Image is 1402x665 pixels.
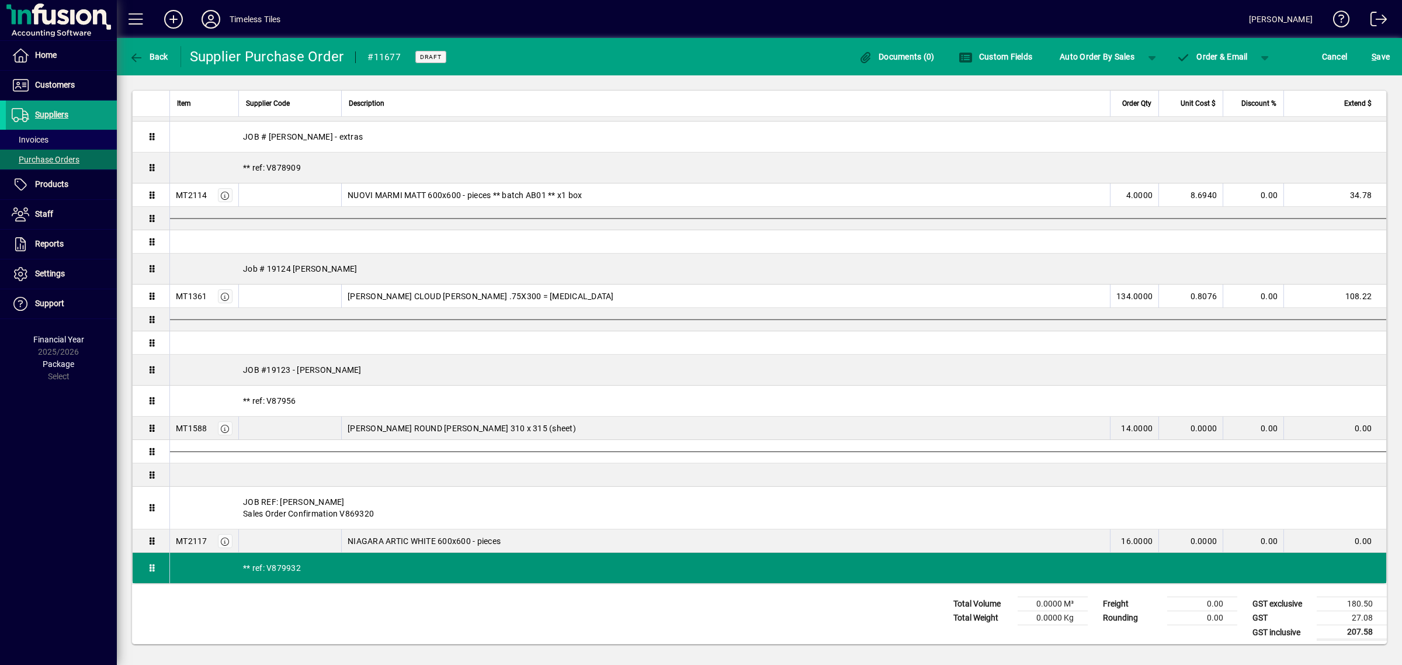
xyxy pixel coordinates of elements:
span: Custom Fields [959,52,1032,61]
div: ** ref: V878909 [170,153,1386,183]
span: Order Qty [1122,97,1151,110]
span: Settings [35,269,65,278]
span: Support [35,299,64,308]
td: 108.22 [1283,285,1386,308]
a: Knowledge Base [1324,2,1350,40]
td: 0.00 [1223,285,1283,308]
span: S [1372,52,1376,61]
a: Products [6,170,117,199]
button: Back [126,46,171,67]
td: 27.08 [1317,611,1387,625]
span: Invoices [12,135,48,144]
button: Documents (0) [856,46,938,67]
a: Customers [6,71,117,100]
div: MT1361 [176,290,207,302]
span: Package [43,359,74,369]
div: Timeless Tiles [230,10,280,29]
td: 4.0000 [1110,183,1158,207]
button: Profile [192,9,230,30]
a: Support [6,289,117,318]
span: Documents (0) [859,52,935,61]
a: Invoices [6,130,117,150]
td: GST [1247,611,1317,625]
td: 0.00 [1223,183,1283,207]
button: Cancel [1319,46,1351,67]
span: Discount % [1241,97,1276,110]
td: 134.0000 [1110,285,1158,308]
td: Freight [1097,597,1167,611]
td: 34.78 [1283,183,1386,207]
span: Order & Email [1177,52,1248,61]
span: Home [35,50,57,60]
td: 16.0000 [1110,529,1158,553]
a: Staff [6,200,117,229]
span: Staff [35,209,53,219]
button: Order & Email [1171,46,1254,67]
div: JOB # [PERSON_NAME] - extras [170,122,1386,152]
div: MT1588 [176,422,207,434]
td: GST inclusive [1247,625,1317,640]
td: 0.0000 [1158,417,1223,440]
td: 0.0000 M³ [1018,597,1088,611]
span: Description [349,97,384,110]
td: 0.00 [1283,529,1386,553]
span: Unit Cost $ [1181,97,1216,110]
div: MT2117 [176,535,207,547]
span: Purchase Orders [12,155,79,164]
span: Item [177,97,191,110]
button: Auto Order By Sales [1054,46,1140,67]
td: Rounding [1097,611,1167,625]
button: Custom Fields [956,46,1035,67]
td: 207.58 [1317,625,1387,640]
div: #11677 [367,48,401,67]
a: Home [6,41,117,70]
td: 0.00 [1167,611,1237,625]
div: ** ref: V879932 [170,553,1386,583]
button: Save [1369,46,1393,67]
span: Cancel [1322,47,1348,66]
td: 0.0000 [1158,529,1223,553]
td: 8.6940 [1158,183,1223,207]
div: JOB REF: [PERSON_NAME] Sales Order Confirmation V869320 [170,487,1386,529]
a: Logout [1362,2,1387,40]
span: Reports [35,239,64,248]
span: Suppliers [35,110,68,119]
a: Reports [6,230,117,259]
span: Extend $ [1344,97,1372,110]
span: Back [129,52,168,61]
a: Purchase Orders [6,150,117,169]
span: Auto Order By Sales [1060,47,1134,66]
td: 0.00 [1223,417,1283,440]
span: Financial Year [33,335,84,344]
td: Total Weight [948,611,1018,625]
span: [PERSON_NAME] CLOUD [PERSON_NAME] .75X300 = [MEDICAL_DATA] [348,290,614,302]
td: GST exclusive [1247,597,1317,611]
td: 0.00 [1283,417,1386,440]
button: Add [155,9,192,30]
span: Supplier Code [246,97,290,110]
span: [PERSON_NAME] ROUND [PERSON_NAME] 310 x 315 (sheet) [348,422,576,434]
span: NUOVI MARMI MATT 600x600 - pieces ** batch AB01 ** x1 box [348,189,582,201]
app-page-header-button: Back [117,46,181,67]
span: NIAGARA ARTIC WHITE 600x600 - pieces [348,535,501,547]
span: Customers [35,80,75,89]
div: Job # 19124 [PERSON_NAME] [170,254,1386,284]
div: ** ref: V87956 [170,386,1386,416]
a: Settings [6,259,117,289]
div: Supplier Purchase Order [190,47,344,66]
td: 0.00 [1167,597,1237,611]
span: Products [35,179,68,189]
div: MT2114 [176,189,207,201]
td: 0.00 [1223,529,1283,553]
td: Total Volume [948,597,1018,611]
span: ave [1372,47,1390,66]
td: 180.50 [1317,597,1387,611]
td: 14.0000 [1110,417,1158,440]
div: JOB #19123 - [PERSON_NAME] [170,355,1386,385]
td: 0.8076 [1158,285,1223,308]
div: [PERSON_NAME] [1249,10,1313,29]
td: 0.0000 Kg [1018,611,1088,625]
span: Draft [420,53,442,61]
